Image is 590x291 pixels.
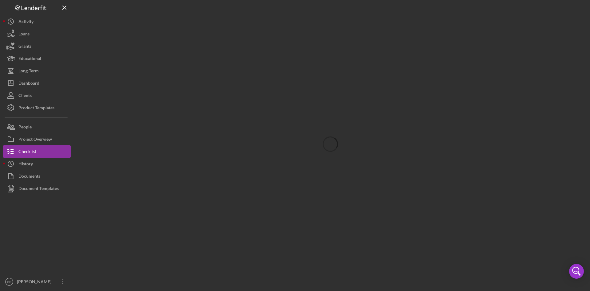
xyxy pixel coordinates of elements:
div: Educational [18,52,41,66]
button: History [3,158,71,170]
div: Activity [18,15,33,29]
button: Documents [3,170,71,182]
button: Long-Term [3,65,71,77]
button: Product Templates [3,102,71,114]
button: GR[PERSON_NAME] [3,276,71,288]
div: Long-Term [18,65,39,79]
button: Loans [3,28,71,40]
div: Grants [18,40,31,54]
div: Dashboard [18,77,39,91]
button: Grants [3,40,71,52]
div: Product Templates [18,102,54,115]
button: Dashboard [3,77,71,89]
button: Activity [3,15,71,28]
button: Clients [3,89,71,102]
div: Checklist [18,145,36,159]
div: [PERSON_NAME] [15,276,55,289]
div: Documents [18,170,40,184]
button: Document Templates [3,182,71,195]
div: Project Overview [18,133,52,147]
div: History [18,158,33,172]
div: Open Intercom Messenger [569,264,584,279]
div: People [18,121,32,135]
button: Educational [3,52,71,65]
button: Project Overview [3,133,71,145]
text: GR [7,280,11,284]
button: Checklist [3,145,71,158]
div: Loans [18,28,29,42]
button: People [3,121,71,133]
div: Document Templates [18,182,59,196]
div: Clients [18,89,32,103]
